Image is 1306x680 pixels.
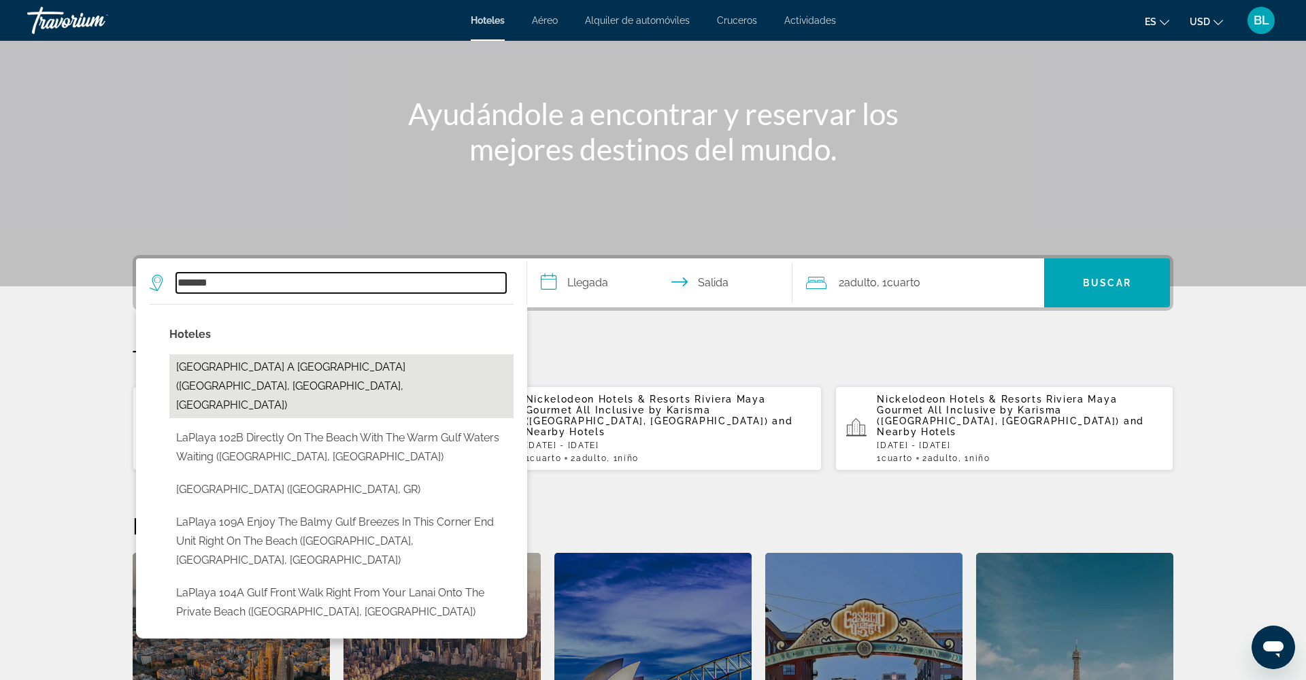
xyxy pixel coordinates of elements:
span: USD [1190,16,1210,27]
span: Cuarto [530,454,561,463]
button: Hotels in [GEOGRAPHIC_DATA], [GEOGRAPHIC_DATA], [GEOGRAPHIC_DATA][DATE] - [DATE]1Cuarto2Adulto, 1... [133,386,471,471]
span: Cuarto [887,276,920,289]
p: [DATE] - [DATE] [877,441,1162,450]
button: Select hotel: LaPlaya 102B Directly on the beach with the warm Gulf waters waiting (Longboat Key,... [169,425,514,470]
button: Search [1044,258,1170,307]
a: Aéreo [532,15,558,26]
span: 2 [839,273,877,292]
button: Change language [1145,12,1169,31]
span: , 1 [607,454,639,463]
span: Niño [618,454,639,463]
p: Hotel options [169,325,514,344]
a: Alquiler de automóviles [585,15,690,26]
span: Adulto [576,454,607,463]
button: Travelers: 2 adults, 0 children [792,258,1044,307]
span: , 1 [958,454,990,463]
span: Adulto [844,276,877,289]
button: Select hotel: LaPlaya Beach & Golf Resort A Noble House Resort (Naples, FL, US) [169,354,514,418]
span: 2 [571,454,607,463]
span: Niño [969,454,990,463]
button: Nickelodeon Hotels & Resorts Riviera Maya Gourmet All Inclusive by Karisma ([GEOGRAPHIC_DATA], [G... [835,386,1173,471]
span: BL [1254,14,1269,27]
span: , 1 [877,273,920,292]
span: Nickelodeon Hotels & Resorts Riviera Maya Gourmet All Inclusive by Karisma ([GEOGRAPHIC_DATA], [G... [877,394,1120,426]
button: Select hotel: LaPlaya 109A Enjoy the balmy Gulf breezes in this corner end unit right on the beac... [169,509,514,573]
p: Tus búsquedas recientes [133,345,1173,372]
span: 1 [526,454,562,463]
a: Cruceros [717,15,757,26]
span: Buscar [1083,277,1131,288]
button: User Menu [1243,6,1279,35]
button: Select check in and out date [527,258,792,307]
button: Change currency [1190,12,1223,31]
div: Search widget [136,258,1170,307]
h1: Ayudándole a encontrar y reservar los mejores destinos del mundo. [398,96,908,167]
h2: Destinos destacados [133,512,1173,539]
iframe: Botón para iniciar la ventana de mensajería [1252,626,1295,669]
span: Adulto [928,454,958,463]
div: Destination search results [136,304,527,639]
p: [DATE] - [DATE] [526,441,811,450]
span: 2 [922,454,958,463]
a: Actividades [784,15,836,26]
span: es [1145,16,1156,27]
a: Hoteles [471,15,505,26]
span: and Nearby Hotels [877,415,1144,437]
button: Nickelodeon Hotels & Resorts Riviera Maya Gourmet All Inclusive by Karisma ([GEOGRAPHIC_DATA], [G... [484,386,822,471]
span: Nickelodeon Hotels & Resorts Riviera Maya Gourmet All Inclusive by Karisma ([GEOGRAPHIC_DATA], [G... [526,394,769,426]
a: Travorium [27,3,163,38]
input: Search hotel destination [176,273,506,293]
span: 1 [877,454,913,463]
button: Select hotel: Laplaya Beach (Malia, GR) [169,477,514,503]
span: Cuarto [882,454,913,463]
button: Select hotel: LaPlaya 104A Gulf front Walk right from your lanai onto the private beach (Longboat... [169,580,514,625]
